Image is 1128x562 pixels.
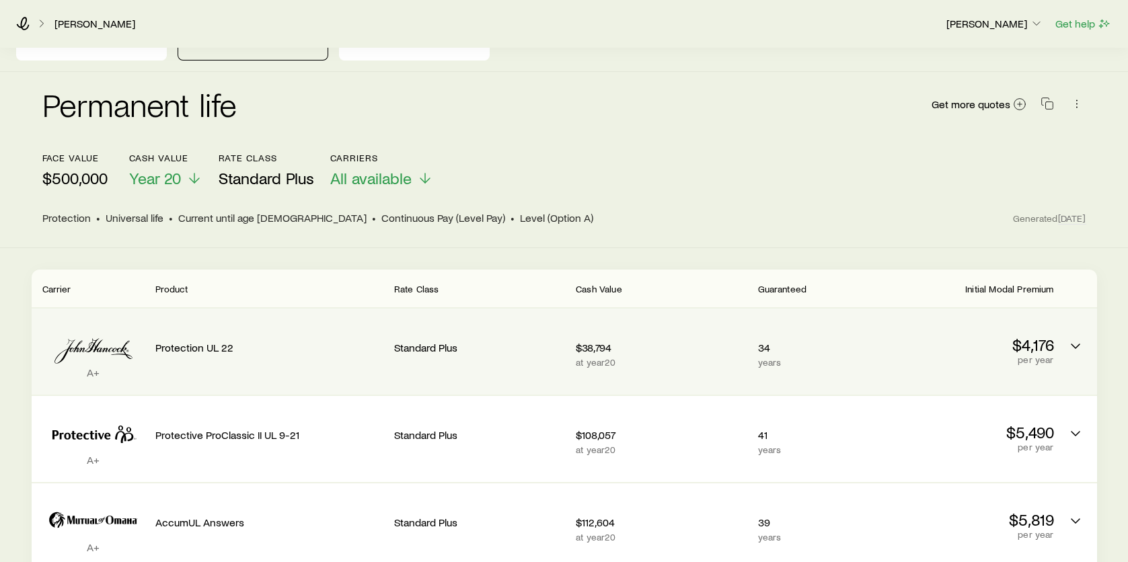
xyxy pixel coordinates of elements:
[946,16,1044,32] button: [PERSON_NAME]
[219,153,314,188] button: Rate ClassStandard Plus
[576,357,747,368] p: at year 20
[932,99,1010,110] span: Get more quotes
[219,153,314,163] p: Rate Class
[42,283,71,294] span: Carrier
[576,532,747,543] p: at year 20
[330,153,433,163] p: Carriers
[758,341,872,354] p: 34
[129,153,202,163] p: Cash Value
[54,17,136,30] a: [PERSON_NAME]
[576,341,747,354] p: $38,794
[520,211,593,225] span: Level (Option A)
[882,423,1053,442] p: $5,490
[758,283,807,294] span: Guaranteed
[965,283,1053,294] span: Initial Modal Premium
[758,428,872,442] p: 41
[42,453,145,467] p: A+
[576,444,747,455] p: at year 20
[42,153,108,163] p: face value
[394,341,565,354] p: Standard Plus
[106,211,163,225] span: Universal life
[1013,212,1086,225] span: Generated
[155,428,383,442] p: Protective ProClassic II UL 9-21
[576,428,747,442] p: $108,057
[42,211,91,225] span: Protection
[330,169,412,188] span: All available
[129,169,181,188] span: Year 20
[931,97,1027,112] a: Get more quotes
[758,444,872,455] p: years
[576,516,747,529] p: $112,604
[1058,212,1086,225] span: [DATE]
[42,366,145,379] p: A+
[169,211,173,225] span: •
[178,211,367,225] span: Current until age [DEMOGRAPHIC_DATA]
[882,354,1053,365] p: per year
[42,88,237,120] h2: Permanent life
[882,529,1053,540] p: per year
[155,341,383,354] p: Protection UL 22
[882,510,1053,529] p: $5,819
[372,211,376,225] span: •
[394,428,565,442] p: Standard Plus
[882,442,1053,452] p: per year
[394,283,439,294] span: Rate Class
[394,516,565,529] p: Standard Plus
[42,169,108,188] p: $500,000
[1055,16,1112,32] button: Get help
[758,357,872,368] p: years
[42,540,145,554] p: A+
[758,516,872,529] p: 39
[330,153,433,188] button: CarriersAll available
[946,17,1043,30] p: [PERSON_NAME]
[96,211,100,225] span: •
[381,211,505,225] span: Continuous Pay (Level Pay)
[129,153,202,188] button: Cash ValueYear 20
[576,283,622,294] span: Cash Value
[155,516,383,529] p: AccumUL Answers
[155,283,188,294] span: Product
[882,335,1053,354] p: $4,176
[219,169,314,188] span: Standard Plus
[511,211,515,225] span: •
[758,532,872,543] p: years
